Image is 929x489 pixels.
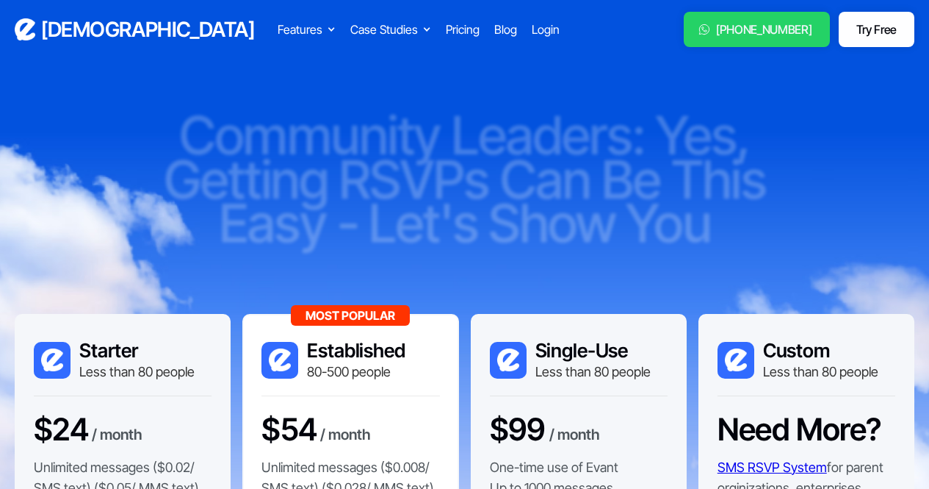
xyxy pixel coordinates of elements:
h3: Custom [763,339,878,363]
h3: $99 [490,411,546,448]
div: Case Studies [350,21,431,38]
h3: Starter [79,339,195,363]
h3: Established [307,339,405,363]
a: Login [532,21,560,38]
a: Blog [494,21,517,38]
div: Features [278,21,336,38]
div: Case Studies [350,21,418,38]
div: Less than 80 people [763,363,878,381]
a: Try Free [839,12,914,47]
div: 80-500 people [307,363,405,381]
h3: Single-Use [535,339,651,363]
div: [PHONE_NUMBER] [716,21,812,38]
div: / month [320,424,371,449]
a: SMS RSVP System [717,460,827,475]
a: Pricing [446,21,480,38]
div: / month [549,424,600,449]
div: Features [278,21,322,38]
a: [PHONE_NUMBER] [684,12,830,47]
h1: Community Leaders: Yes, Getting RSVPs Can Be This Easy - Let's Show You [112,113,817,246]
h3: [DEMOGRAPHIC_DATA] [41,17,254,43]
div: Most Popular [291,305,410,326]
div: / month [92,424,142,449]
div: Less than 80 people [535,363,651,381]
h3: Need More? [717,411,881,448]
div: Less than 80 people [79,363,195,381]
h3: $24 [34,411,88,448]
h3: $54 [261,411,317,448]
a: home [15,17,254,43]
